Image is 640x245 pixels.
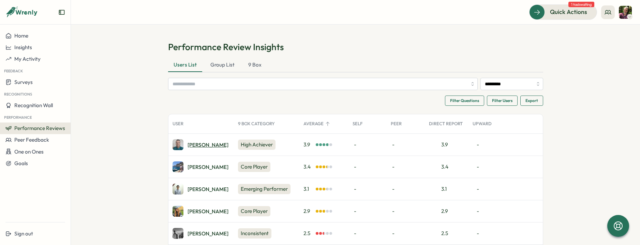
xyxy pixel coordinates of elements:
img: Elliot Mckeown [173,228,183,239]
div: - [348,156,387,178]
span: 2.5 [303,230,314,237]
span: 3.9 [303,141,314,148]
span: Goals [14,160,28,167]
img: Marco [619,6,632,19]
span: 1 task waiting [568,2,594,7]
img: Joshua Sim [173,184,183,194]
div: - [348,222,387,244]
span: Filter Questions [450,96,479,105]
div: - [468,134,507,156]
div: [PERSON_NAME] [188,142,228,147]
img: Ines Coulon [173,206,183,217]
div: - [387,200,425,222]
button: Quick Actions [529,4,597,19]
div: [PERSON_NAME] [188,231,228,236]
span: Recognition Wall [14,102,53,109]
div: - [348,178,387,200]
span: Filter Users [492,96,512,105]
div: 2.9 [441,207,448,215]
div: Peer [387,117,425,131]
img: Adam Ursell [173,161,183,172]
span: Peer Feedback [14,136,49,143]
div: - [468,156,507,178]
div: Inconsistent [238,228,271,239]
span: 3.4 [303,163,314,171]
div: 3.9 [441,141,448,148]
div: Average [299,117,348,131]
div: Upward [468,117,507,131]
div: - [468,200,507,222]
a: Adam Ursell[PERSON_NAME] [173,161,228,172]
div: - [468,178,507,200]
div: 9 Box Category [234,117,299,131]
img: Tomas Liepis [173,139,183,150]
div: - [387,156,425,178]
div: High Achiever [238,140,276,150]
div: Users List [168,58,202,72]
div: User [168,117,234,131]
div: - [468,222,507,244]
button: Filter Questions [445,96,484,106]
span: Home [14,32,28,39]
span: Quick Actions [550,8,587,16]
div: - [348,200,387,222]
button: Filter Users [487,96,518,106]
span: Insights [14,44,32,51]
div: Group List [205,58,240,72]
div: 3.1 [441,185,447,193]
div: Emerging Performer [238,184,291,194]
button: Export [520,96,543,106]
div: 9 Box [243,58,267,72]
span: Export [525,96,538,105]
div: - [387,222,425,244]
div: Core Player [238,206,270,216]
div: - [387,134,425,156]
div: 2.5 [441,230,448,237]
button: Expand sidebar [58,9,65,16]
span: 2.9 [303,207,314,215]
span: My Activity [14,56,41,62]
span: One on Ones [14,148,44,155]
a: Ines Coulon[PERSON_NAME] [173,206,228,217]
span: Sign out [14,230,33,237]
a: Tomas Liepis[PERSON_NAME] [173,139,228,150]
div: - [348,134,387,156]
a: Elliot Mckeown[PERSON_NAME] [173,228,228,239]
span: Surveys [14,79,33,85]
div: Direct Report [425,117,468,131]
a: Joshua Sim[PERSON_NAME] [173,184,228,194]
div: [PERSON_NAME] [188,209,228,214]
div: [PERSON_NAME] [188,164,228,170]
span: 3.1 [303,185,314,193]
div: 3.4 [441,163,448,171]
div: Core Player [238,162,270,172]
div: [PERSON_NAME] [188,187,228,192]
div: Self [348,117,387,131]
span: Performance Reviews [14,125,65,131]
h1: Performance Review Insights [168,41,543,53]
div: - [387,178,425,200]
